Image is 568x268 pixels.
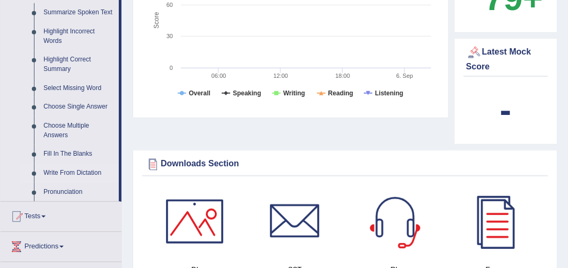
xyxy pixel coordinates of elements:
[145,156,545,172] div: Downloads Section
[396,73,413,79] tspan: 6. Sep
[39,164,119,183] a: Write From Dictation
[335,73,350,79] text: 18:00
[466,44,545,73] div: Latest Mock Score
[39,183,119,202] a: Pronunciation
[167,33,173,39] text: 30
[39,3,119,22] a: Summarize Spoken Text
[233,90,261,97] tspan: Speaking
[375,90,403,97] tspan: Listening
[39,117,119,145] a: Choose Multiple Answers
[39,79,119,98] a: Select Missing Word
[170,65,173,71] text: 0
[283,90,305,97] tspan: Writing
[274,73,289,79] text: 12:00
[39,50,119,78] a: Highlight Correct Summary
[189,90,211,97] tspan: Overall
[39,22,119,50] a: Highlight Incorrect Words
[500,91,512,129] b: -
[39,145,119,164] a: Fill In The Blanks
[1,232,121,258] a: Predictions
[212,73,226,79] text: 06:00
[328,90,353,97] tspan: Reading
[167,2,173,8] text: 60
[153,12,160,29] tspan: Score
[39,97,119,117] a: Choose Single Answer
[1,202,121,228] a: Tests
